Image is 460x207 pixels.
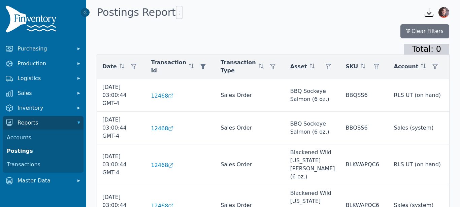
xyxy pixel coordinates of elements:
td: RLS UT (on hand) [389,144,448,185]
span: Transaction Type [221,59,256,75]
img: Nathaniel Brooks [438,7,449,18]
span: Date [102,63,117,71]
button: Reports [3,116,84,130]
h1: Postings Report [97,6,183,19]
span: SKU [346,63,358,71]
span: Inventory [18,104,71,112]
span: Master Data [18,177,71,185]
td: BBQSS6 [340,112,389,144]
div: Total: 0 [404,44,449,55]
span: 12468 [151,92,168,100]
button: Production [3,57,84,70]
img: Finventory [5,5,59,35]
button: Inventory [3,101,84,115]
span: Asset [290,63,307,71]
td: BLKWAPQC6 [340,144,389,185]
td: Sales (system) [389,112,448,144]
td: Sales Order [215,79,285,112]
span: Sales [18,89,71,97]
button: Clear Filters [400,24,449,38]
span: 12468 [151,161,168,169]
td: BBQSS6 [340,79,389,112]
a: 12468 [151,92,210,100]
td: [DATE] 03:00:44 GMT-4 [97,144,146,185]
span: Purchasing [18,45,71,53]
td: [DATE] 03:00:44 GMT-4 [97,112,146,144]
span: Production [18,60,71,68]
td: BBQ Sockeye Salmon (6 oz.) [285,79,340,112]
span: Reports [18,119,71,127]
button: Logistics [3,72,84,85]
a: 12468 [151,161,210,169]
span: Transaction Id [151,59,187,75]
span: 12468 [151,125,168,133]
td: RLS UT (on hand) [389,79,448,112]
span: Account [394,63,419,71]
a: 12468 [151,125,210,133]
td: Blackened Wild [US_STATE] [PERSON_NAME] (6 oz.) [285,144,340,185]
button: Sales [3,87,84,100]
td: [DATE] 03:00:44 GMT-4 [97,79,146,112]
a: Accounts [4,131,82,144]
td: Sales Order [215,144,285,185]
a: Transactions [4,158,82,171]
button: Master Data [3,174,84,187]
button: Purchasing [3,42,84,56]
td: Sales Order [215,112,285,144]
td: BBQ Sockeye Salmon (6 oz.) [285,112,340,144]
a: Postings [4,144,82,158]
span: Logistics [18,74,71,82]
